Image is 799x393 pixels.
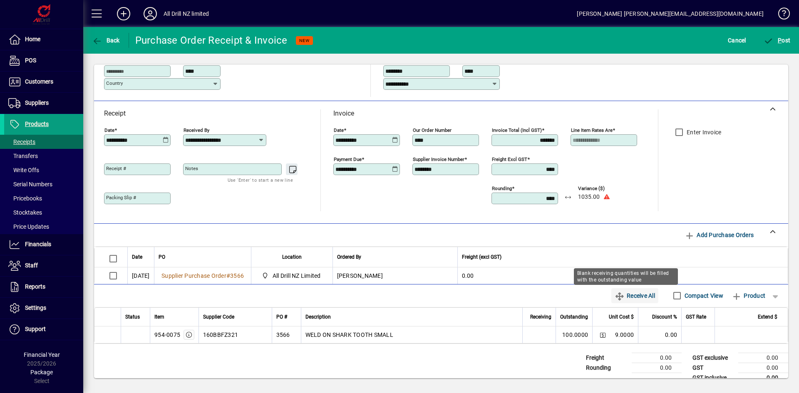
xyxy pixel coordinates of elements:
[652,312,677,321] span: Discount %
[727,288,769,303] button: Product
[738,363,788,373] td: 0.00
[25,57,36,64] span: POS
[25,99,49,106] span: Suppliers
[4,205,83,220] a: Stocktakes
[4,149,83,163] a: Transfers
[305,312,331,321] span: Description
[106,166,126,171] mat-label: Receipt #
[492,156,527,162] mat-label: Freight excl GST
[530,312,551,321] span: Receiving
[556,326,592,343] td: 100.0000
[337,252,361,262] span: Ordered By
[199,326,272,343] td: 160BBFZ321
[161,272,226,279] span: Supplier Purchase Order
[334,127,344,133] mat-label: Date
[90,33,122,48] button: Back
[24,351,60,358] span: Financial Year
[764,37,791,44] span: ost
[226,272,230,279] span: #
[8,153,38,159] span: Transfers
[609,312,634,321] span: Unit Cost $
[582,363,632,373] td: Rounding
[8,223,49,230] span: Price Updates
[260,271,324,281] span: All Drill NZ Limited
[462,252,778,262] div: Freight (excl GST)
[571,127,613,133] mat-label: Line item rates are
[4,220,83,234] a: Price Updates
[137,6,164,21] button: Profile
[8,167,39,173] span: Write Offs
[276,312,287,321] span: PO #
[230,272,244,279] span: 3566
[154,331,180,339] div: 954-0075
[772,2,789,29] a: Knowledge Base
[159,252,247,262] div: PO
[762,33,793,48] button: Post
[738,353,788,363] td: 0.00
[597,329,608,341] button: Change Price Levels
[578,194,600,200] span: 1035.00
[25,262,38,269] span: Staff
[4,29,83,50] a: Home
[30,369,53,376] span: Package
[582,353,632,363] td: Freight
[726,33,748,48] button: Cancel
[738,373,788,383] td: 0.00
[577,7,764,20] div: [PERSON_NAME] [PERSON_NAME][EMAIL_ADDRESS][DOMAIN_NAME]
[4,72,83,92] a: Customers
[164,7,209,20] div: All Drill NZ limited
[8,195,42,202] span: Pricebooks
[413,127,452,133] mat-label: Our order number
[228,175,293,185] mat-hint: Use 'Enter' to start a new line
[778,37,782,44] span: P
[106,195,136,200] mat-label: Packing Slip #
[732,289,765,302] span: Product
[8,181,52,188] span: Serial Numbers
[301,326,523,343] td: WELD ON SHARK TOOTH SMALL
[8,209,42,216] span: Stocktakes
[159,252,165,262] span: PO
[574,268,678,285] div: Blank receiving quantities will be filled with the outstanding value
[492,127,542,133] mat-label: Invoice Total (incl GST)
[681,227,757,242] button: Add Purchase Orders
[685,128,721,136] label: Enter Invoice
[337,252,453,262] div: Ordered By
[203,312,234,321] span: Supplier Code
[25,326,46,332] span: Support
[25,121,49,127] span: Products
[273,272,321,280] span: All Drill NZ Limited
[106,80,123,86] mat-label: Country
[25,304,46,311] span: Settings
[683,292,723,300] label: Compact View
[125,312,140,321] span: Status
[4,298,83,319] a: Settings
[333,267,457,284] td: [PERSON_NAME]
[4,277,83,297] a: Reports
[83,33,129,48] app-page-header-button: Back
[127,267,154,284] td: [DATE]
[4,93,83,114] a: Suppliers
[638,326,681,343] td: 0.00
[632,363,682,373] td: 0.00
[688,373,738,383] td: GST inclusive
[154,312,164,321] span: Item
[25,283,45,290] span: Reports
[4,255,83,276] a: Staff
[25,36,40,42] span: Home
[4,234,83,255] a: Financials
[25,78,53,85] span: Customers
[685,228,754,242] span: Add Purchase Orders
[4,135,83,149] a: Receipts
[282,252,302,262] span: Location
[4,177,83,191] a: Serial Numbers
[132,252,150,262] div: Date
[272,326,301,343] td: 3566
[688,353,738,363] td: GST exclusive
[492,185,512,191] mat-label: Rounding
[560,312,588,321] span: Outstanding
[4,191,83,205] a: Pricebooks
[758,312,777,321] span: Extend $
[334,156,362,162] mat-label: Payment due
[110,6,137,21] button: Add
[728,34,746,47] span: Cancel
